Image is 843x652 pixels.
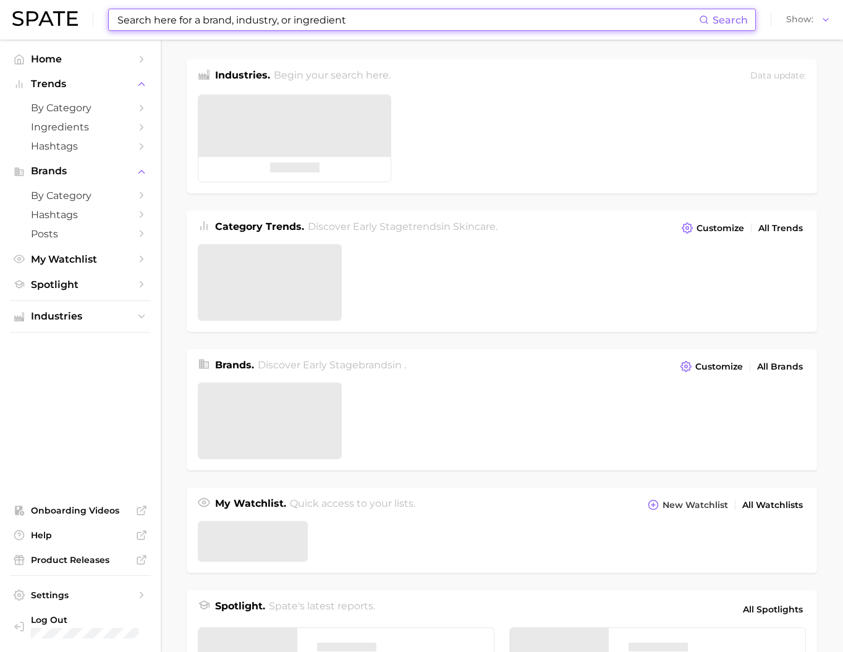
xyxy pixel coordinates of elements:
span: Industries [31,311,130,322]
button: Show [783,12,834,28]
h1: Industries. [215,68,270,85]
a: Log out. Currently logged in with e-mail doyeon@spate.nyc. [10,611,151,642]
a: Onboarding Videos [10,501,151,520]
a: Posts [10,224,151,243]
a: All Brands [754,358,806,375]
span: Hashtags [31,140,130,152]
span: New Watchlist [663,500,728,510]
span: My Watchlist [31,253,130,265]
a: Settings [10,586,151,604]
span: skincare [453,221,496,232]
a: by Category [10,98,151,117]
span: Customize [697,223,744,234]
h2: Begin your search here. [274,68,391,85]
span: Trends [31,78,130,90]
span: Spotlight [31,279,130,290]
span: Posts [31,228,130,240]
span: All Trends [758,223,803,234]
a: Help [10,526,151,544]
span: All Watchlists [742,500,803,510]
span: Search [713,14,748,26]
a: My Watchlist [10,250,151,269]
a: Product Releases [10,551,151,569]
a: Ingredients [10,117,151,137]
span: Help [31,530,130,541]
h2: Spate's latest reports. [269,599,375,620]
span: by Category [31,102,130,114]
a: Home [10,49,151,69]
img: SPATE [12,11,78,26]
span: Category Trends . [215,221,304,232]
a: Spotlight [10,275,151,294]
span: Home [31,53,130,65]
button: Brands [10,162,151,180]
div: Data update: [750,68,806,85]
h1: My Watchlist. [215,496,286,514]
button: Industries [10,307,151,326]
span: All Brands [757,362,803,372]
span: Brands . [215,359,254,371]
span: Settings [31,590,130,601]
span: Show [786,16,813,23]
span: Hashtags [31,209,130,221]
input: Search here for a brand, industry, or ingredient [116,9,699,30]
span: All Spotlights [743,602,803,617]
a: All Trends [755,220,806,237]
span: Customize [695,362,743,372]
span: Product Releases [31,554,130,565]
span: Log Out [31,614,141,625]
span: Onboarding Videos [31,505,130,516]
h2: Quick access to your lists. [290,496,415,514]
button: New Watchlist [645,496,731,514]
button: Customize [679,219,747,237]
span: Brands [31,166,130,177]
span: Ingredients [31,121,130,133]
button: Customize [677,358,746,375]
a: Hashtags [10,137,151,156]
a: All Spotlights [740,599,806,620]
span: by Category [31,190,130,201]
span: Discover Early Stage trends in . [308,221,498,232]
button: Trends [10,75,151,93]
a: All Watchlists [739,497,806,514]
span: Discover Early Stage brands in . [258,359,406,371]
h1: Spotlight. [215,599,265,620]
a: Hashtags [10,205,151,224]
a: by Category [10,186,151,205]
